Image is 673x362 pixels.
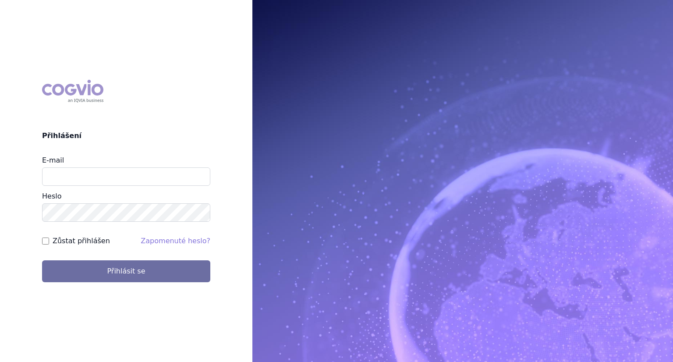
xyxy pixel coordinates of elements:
h2: Přihlášení [42,131,210,141]
label: E-mail [42,156,64,164]
div: COGVIO [42,80,103,103]
button: Přihlásit se [42,260,210,282]
a: Zapomenuté heslo? [141,237,210,245]
label: Zůstat přihlášen [53,236,110,246]
label: Heslo [42,192,61,200]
